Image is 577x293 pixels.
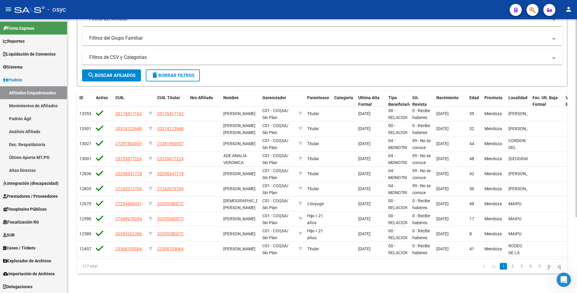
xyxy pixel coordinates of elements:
[469,201,474,206] span: 48
[151,72,158,79] mat-icon: delete
[89,54,548,61] mat-panel-title: Filtros de CSV y Categorias
[508,201,521,206] span: MAIPU
[223,153,247,165] span: ADE ANALIA VERONICA
[157,171,184,176] span: 20298347718
[3,38,25,44] span: Reportes
[484,231,502,236] span: Mendoza
[388,138,426,150] span: 04 - MONOTRIBUTISTAS
[262,243,287,248] span: C01 - COQSA
[262,108,287,113] span: C01 - COQSA
[518,263,525,270] a: 3
[358,110,383,117] div: [DATE]
[82,31,562,45] mat-expansion-panel-header: Filtros del Grupo Familiar
[508,231,521,236] span: MAIPU
[157,186,184,191] span: 27242073709
[223,111,255,116] span: [PERSON_NAME]
[96,95,108,100] span: Activo
[484,216,502,221] span: Mendoza
[79,156,91,161] span: 13001
[412,108,437,127] span: 0 - Recibe haberes regularmente
[77,91,93,111] datatable-header-cell: ID
[434,91,467,111] datatable-header-cell: Nacimiento
[436,186,449,191] span: [DATE]
[508,111,541,116] span: [PERSON_NAME]
[358,95,380,107] span: Ultima Alta Formal
[307,111,319,116] span: Titular
[223,171,255,176] span: [PERSON_NAME]
[157,231,184,236] span: 20295380072
[79,141,91,146] span: 13027
[93,91,113,111] datatable-header-cell: Activo
[410,91,434,111] datatable-header-cell: Sit. Revista
[307,213,323,225] span: Hijo < 21 años
[115,95,124,100] span: CUIL
[469,216,474,221] span: 17
[358,215,383,222] div: [DATE]
[484,111,502,116] span: Mendoza
[3,232,15,238] span: SUR
[533,95,558,107] span: Fec. Ult. Baja Formal
[262,153,287,158] span: C01 - COQSA
[469,126,474,131] span: 32
[484,95,502,100] span: Provincia
[356,91,386,111] datatable-header-cell: Ultima Alta Formal
[3,258,51,264] span: Explorador de Archivos
[3,206,47,212] span: Hospitales Públicos
[412,228,437,247] span: 0 - Recibe haberes regularmente
[262,228,287,233] span: C01 - COQSA
[115,156,142,161] span: 23255877224
[157,141,184,146] span: 27281800057
[3,64,23,70] span: Sistema
[508,216,521,221] span: MAIPU
[332,91,356,111] datatable-header-cell: Categoria
[412,138,431,163] span: 99 - No se conoce situación de revista
[358,230,383,237] div: [DATE]
[388,243,416,269] span: 00 - RELACION DE DEPENDENCIA
[3,219,39,225] span: Fiscalización RG
[490,263,498,270] a: go to previous page
[517,261,526,271] li: page 3
[223,186,255,191] span: [PERSON_NAME]
[307,126,319,131] span: Titular
[388,153,426,165] span: 04 - MONOTRIBUTISTAS
[307,201,324,206] span: Cónyuge
[436,246,449,251] span: [DATE]
[260,91,296,111] datatable-header-cell: Gerenciador
[500,263,507,270] a: 1
[157,126,184,131] span: 20374123948
[262,183,287,188] span: C01 - COQSA
[484,141,502,146] span: Mendoza
[157,156,184,161] span: 23255877224
[157,216,184,221] span: 20295380072
[358,125,383,132] div: [DATE]
[79,171,91,176] span: 12836
[358,246,383,252] div: [DATE]
[508,186,541,191] span: [PERSON_NAME]
[412,243,437,262] span: 0 - Recibe haberes regularmente
[484,246,502,251] span: Mendoza
[155,91,188,111] datatable-header-cell: CUIL Titular
[436,231,449,236] span: [DATE]
[307,141,319,146] span: Titular
[47,3,66,16] span: - osyc
[157,111,184,116] span: 20176417162
[412,153,431,179] span: 99 - No se conoce situación de revista
[508,156,549,161] span: [GEOGRAPHIC_DATA]
[508,261,517,271] li: page 2
[412,213,437,232] span: 0 - Recibe haberes regularmente
[484,156,502,161] span: Mendoza
[412,198,437,217] span: 0 - Recibe haberes regularmente
[115,111,142,116] span: 20176417162
[358,185,383,192] div: [DATE]
[157,201,184,206] span: 20295380072
[484,186,502,191] span: Mendoza
[509,263,516,270] a: 2
[115,186,142,191] span: 27242073709
[412,95,427,107] span: Sit. Revista
[469,171,474,176] span: 42
[436,126,449,131] span: [DATE]
[115,216,142,221] span: 27488970254
[436,171,449,176] span: [DATE]
[79,216,91,221] span: 12590
[5,6,12,13] mat-icon: menu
